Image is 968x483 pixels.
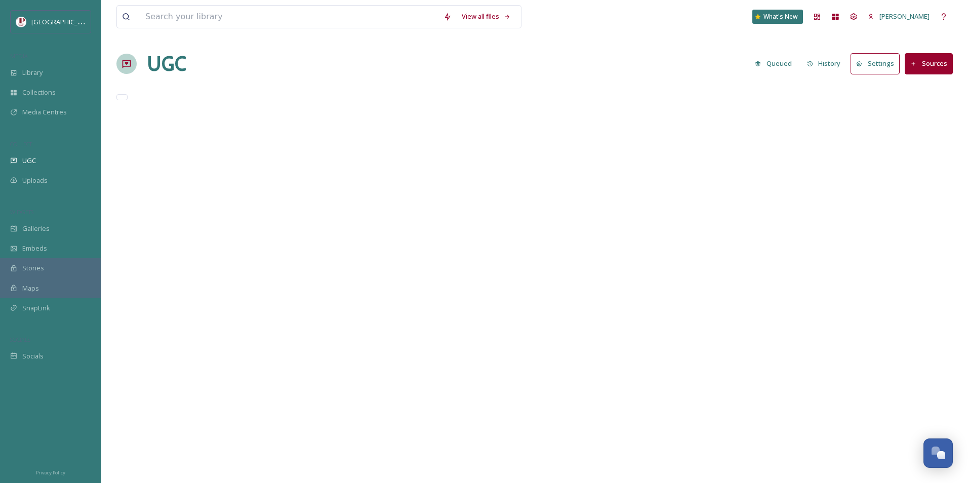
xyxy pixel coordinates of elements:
[22,303,50,313] span: SnapLink
[22,263,44,273] span: Stories
[879,12,930,21] span: [PERSON_NAME]
[10,52,28,60] span: MEDIA
[752,10,803,24] a: What's New
[22,284,39,293] span: Maps
[10,208,33,216] span: WIDGETS
[22,68,43,77] span: Library
[36,466,65,478] a: Privacy Policy
[750,54,797,73] button: Queued
[851,53,905,74] a: Settings
[10,140,32,148] span: COLLECT
[802,54,851,73] a: History
[22,156,36,166] span: UGC
[22,107,67,117] span: Media Centres
[22,244,47,253] span: Embeds
[923,438,953,468] button: Open Chat
[863,7,935,26] a: [PERSON_NAME]
[147,49,186,79] a: UGC
[16,17,26,27] img: download%20(5).png
[905,53,953,74] button: Sources
[22,351,44,361] span: Socials
[10,336,30,343] span: SOCIALS
[750,54,802,73] a: Queued
[22,176,48,185] span: Uploads
[457,7,516,26] a: View all files
[851,53,900,74] button: Settings
[31,17,96,26] span: [GEOGRAPHIC_DATA]
[140,6,438,28] input: Search your library
[802,54,846,73] button: History
[36,469,65,476] span: Privacy Policy
[22,88,56,97] span: Collections
[22,224,50,233] span: Galleries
